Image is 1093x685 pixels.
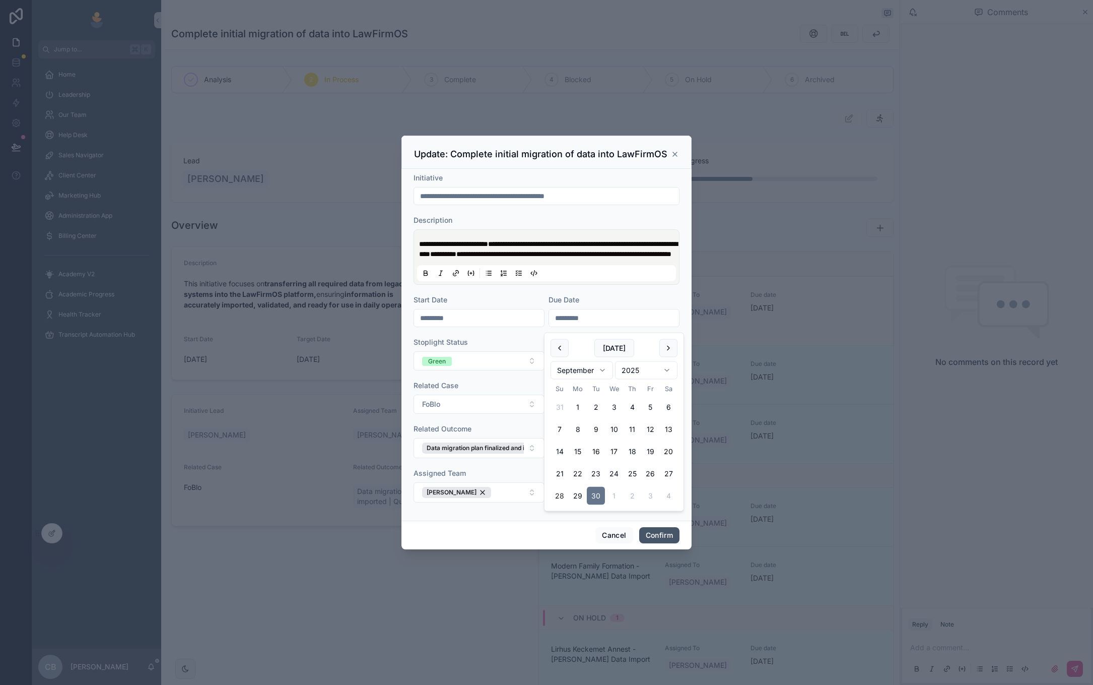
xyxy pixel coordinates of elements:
th: Sunday [551,384,569,394]
span: [PERSON_NAME] [427,488,476,496]
button: Sunday, September 14th, 2025 [551,443,569,461]
button: Friday, September 5th, 2025 [641,398,659,416]
button: Friday, October 3rd, 2025 [641,487,659,505]
button: Friday, September 19th, 2025 [641,443,659,461]
button: Unselect 56 [422,487,491,498]
button: Thursday, September 25th, 2025 [623,465,641,483]
button: Monday, September 29th, 2025 [569,487,587,505]
button: Tuesday, September 9th, 2025 [587,420,605,439]
button: Select Button [414,395,544,414]
th: Wednesday [605,384,623,394]
button: Sunday, September 7th, 2025 [551,420,569,439]
button: Thursday, September 11th, 2025 [623,420,641,439]
button: Monday, September 1st, 2025 [569,398,587,416]
button: Select Button [414,351,544,370]
button: Saturday, October 4th, 2025 [659,487,677,505]
th: Thursday [623,384,641,394]
button: Wednesday, September 24th, 2025 [605,465,623,483]
span: Description [414,216,452,224]
button: Select Button [414,482,544,503]
button: Sunday, August 31st, 2025 [551,398,569,416]
th: Friday [641,384,659,394]
button: Wednesday, October 1st, 2025 [605,487,623,505]
button: Tuesday, September 30th, 2025, selected [587,487,605,505]
h3: Update: Complete initial migration of data into LawFirmOS [414,148,667,160]
button: Thursday, October 2nd, 2025 [623,487,641,505]
th: Monday [569,384,587,394]
button: Sunday, September 21st, 2025 [551,465,569,483]
button: Thursday, September 4th, 2025 [623,398,641,416]
button: Saturday, September 27th, 2025 [659,465,677,483]
button: Thursday, September 18th, 2025 [623,443,641,461]
button: Saturday, September 20th, 2025 [659,443,677,461]
span: Related Outcome [414,424,471,433]
span: Related Case [414,381,458,390]
th: Saturday [659,384,677,394]
button: Wednesday, September 10th, 2025 [605,420,623,439]
button: Tuesday, September 16th, 2025 [587,443,605,461]
table: September 2025 [551,384,677,505]
button: Saturday, September 13th, 2025 [659,420,677,439]
button: Unselect 2812 [422,443,674,454]
button: Friday, September 12th, 2025 [641,420,659,439]
span: Stoplight Status [414,338,468,346]
span: FoBlo [422,399,440,409]
button: [DATE] [594,339,634,357]
button: Tuesday, September 2nd, 2025 [587,398,605,416]
button: Friday, September 26th, 2025 [641,465,659,483]
button: Saturday, September 6th, 2025 [659,398,677,416]
button: Tuesday, September 23rd, 2025 [587,465,605,483]
button: Cancel [595,527,633,543]
span: Initiative [414,173,443,182]
button: Wednesday, September 3rd, 2025 [605,398,623,416]
button: Monday, September 8th, 2025 [569,420,587,439]
span: Start Date [414,295,447,304]
th: Tuesday [587,384,605,394]
button: Wednesday, September 17th, 2025 [605,443,623,461]
button: Today, Sunday, September 28th, 2025 [551,487,569,505]
span: Due Date [549,295,579,304]
button: Monday, September 15th, 2025 [569,443,587,461]
button: Select Button [414,438,544,458]
span: Assigned Team [414,469,466,477]
button: Monday, September 22nd, 2025 [569,465,587,483]
button: Confirm [639,527,679,543]
div: Green [428,357,446,366]
span: Data migration plan finalized and initial data imported | Quarterly | Target: [DATE] [427,444,659,452]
